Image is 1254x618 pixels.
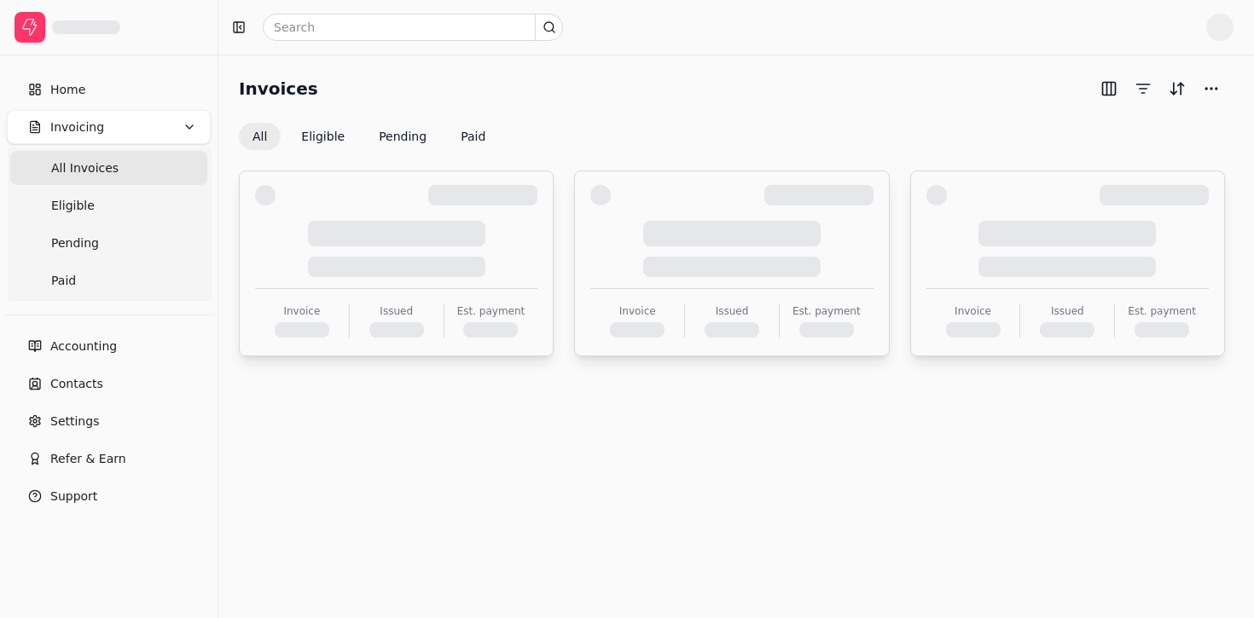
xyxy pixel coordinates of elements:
[50,375,103,393] span: Contacts
[1198,75,1225,102] button: More
[380,303,413,319] div: Issued
[50,81,85,99] span: Home
[10,151,207,185] a: All Invoices
[51,197,95,215] span: Eligible
[50,450,126,468] span: Refer & Earn
[51,234,99,252] span: Pending
[50,118,104,136] span: Invoicing
[7,404,211,438] a: Settings
[1051,303,1084,319] div: Issued
[955,303,991,319] div: Invoice
[283,303,320,319] div: Invoice
[447,123,499,150] button: Paid
[7,329,211,363] a: Accounting
[239,123,499,150] div: Invoice filter options
[263,14,563,41] input: Search
[1128,303,1196,319] div: Est. payment
[7,442,211,476] button: Refer & Earn
[457,303,525,319] div: Est. payment
[50,413,99,430] span: Settings
[50,488,97,505] span: Support
[51,272,76,290] span: Paid
[619,303,656,319] div: Invoice
[365,123,440,150] button: Pending
[10,188,207,222] a: Eligible
[716,303,749,319] div: Issued
[1164,75,1191,102] button: Sort
[7,479,211,513] button: Support
[51,159,119,177] span: All Invoices
[7,110,211,144] button: Invoicing
[10,226,207,260] a: Pending
[239,75,318,102] h2: Invoices
[239,123,281,150] button: All
[792,303,861,319] div: Est. payment
[287,123,358,150] button: Eligible
[7,367,211,401] a: Contacts
[10,263,207,297] a: Paid
[7,72,211,107] a: Home
[50,338,117,355] span: Accounting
